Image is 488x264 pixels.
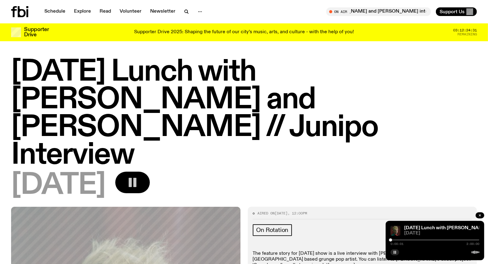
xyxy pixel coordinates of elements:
a: On Rotation [253,224,292,236]
span: [DATE] [11,172,105,199]
span: 03:12:24:31 [453,29,477,32]
a: Schedule [41,7,69,16]
img: Junipo [391,226,400,236]
span: , 12:00pm [288,211,307,216]
button: On AirMornings with [PERSON_NAME] / [PERSON_NAME] [PERSON_NAME] and [PERSON_NAME] interview [326,7,431,16]
span: 2:00:00 [466,242,479,246]
span: On Rotation [256,227,289,234]
span: Aired on [258,211,275,216]
button: Support Us [436,7,477,16]
h1: [DATE] Lunch with [PERSON_NAME] and [PERSON_NAME] // Junipo Interview [11,58,477,169]
a: Explore [70,7,95,16]
span: 0:00:01 [391,242,404,246]
span: Support Us [440,9,465,14]
span: [DATE] [275,211,288,216]
h3: Supporter Drive [24,27,49,38]
a: Newsletter [146,7,179,16]
span: [DATE] [404,231,479,236]
span: Remaining [457,33,477,36]
a: Read [96,7,115,16]
a: Volunteer [116,7,145,16]
p: Supporter Drive 2025: Shaping the future of our city’s music, arts, and culture - with the help o... [134,30,354,35]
